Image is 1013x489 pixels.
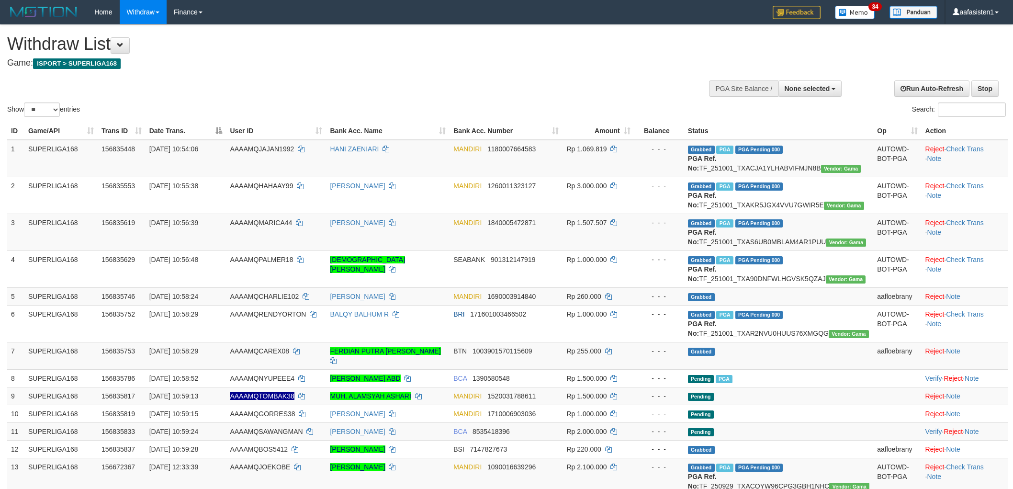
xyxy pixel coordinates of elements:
[925,293,945,300] a: Reject
[24,177,98,214] td: SUPERLIGA168
[735,146,783,154] span: PGA Pending
[868,2,881,11] span: 34
[709,80,778,97] div: PGA Site Balance /
[453,392,482,400] span: MANDIRI
[149,256,198,263] span: [DATE] 10:56:48
[101,392,135,400] span: 156835817
[101,428,135,435] span: 156835833
[735,311,783,319] span: PGA Pending
[922,305,1008,342] td: · ·
[24,102,60,117] select: Showentries
[944,428,963,435] a: Reject
[922,177,1008,214] td: · ·
[946,347,960,355] a: Note
[101,410,135,418] span: 156835819
[638,427,680,436] div: - - -
[7,440,24,458] td: 12
[149,428,198,435] span: [DATE] 10:59:24
[684,122,873,140] th: Status
[688,228,717,246] b: PGA Ref. No:
[453,463,482,471] span: MANDIRI
[330,410,385,418] a: [PERSON_NAME]
[688,146,715,154] span: Grabbed
[453,293,482,300] span: MANDIRI
[922,387,1008,405] td: ·
[922,440,1008,458] td: ·
[894,80,969,97] a: Run Auto-Refresh
[688,155,717,172] b: PGA Ref. No:
[24,214,98,250] td: SUPERLIGA168
[453,375,467,382] span: BCA
[716,219,733,227] span: Marked by aafsoycanthlai
[330,310,389,318] a: BALQY BALHUM R
[638,409,680,419] div: - - -
[453,347,467,355] span: BTN
[688,293,715,301] span: Grabbed
[487,219,536,227] span: Copy 1840005472871 to clipboard
[922,422,1008,440] td: · ·
[927,265,941,273] a: Note
[778,80,842,97] button: None selected
[566,463,607,471] span: Rp 2.100.000
[149,410,198,418] span: [DATE] 10:59:15
[971,80,999,97] a: Stop
[149,293,198,300] span: [DATE] 10:58:24
[873,250,921,287] td: AUTOWD-BOT-PGA
[487,293,536,300] span: Copy 1690003914840 to clipboard
[688,446,715,454] span: Grabbed
[716,464,733,472] span: Marked by aafsengchandara
[716,146,733,154] span: Marked by aafsoycanthlai
[684,177,873,214] td: TF_251001_TXAKR5JGX4VVU7GWIR5E
[24,287,98,305] td: SUPERLIGA168
[566,347,601,355] span: Rp 255.000
[735,219,783,227] span: PGA Pending
[566,445,601,453] span: Rp 220.000
[716,311,733,319] span: Marked by aafsengchandara
[453,310,464,318] span: BRI
[7,287,24,305] td: 5
[146,122,226,140] th: Date Trans.: activate to sort column descending
[638,309,680,319] div: - - -
[785,85,830,92] span: None selected
[566,293,601,300] span: Rp 260.000
[925,182,945,190] a: Reject
[7,405,24,422] td: 10
[946,182,984,190] a: Check Trans
[230,392,294,400] span: Nama rekening ada tanda titik/strip, harap diedit
[873,122,921,140] th: Op: activate to sort column ascending
[330,347,440,355] a: FERDIAN PUTRA [PERSON_NAME]
[634,122,684,140] th: Balance
[230,347,289,355] span: AAAAMQCAREX08
[826,239,866,247] span: Vendor URL: https://trx31.1velocity.biz
[965,428,979,435] a: Note
[773,6,821,19] img: Feedback.jpg
[925,347,945,355] a: Reject
[688,311,715,319] span: Grabbed
[149,145,198,153] span: [DATE] 10:54:06
[101,445,135,453] span: 156835837
[566,256,607,263] span: Rp 1.000.000
[101,310,135,318] span: 156835752
[889,6,937,19] img: panduan.png
[470,445,507,453] span: Copy 7147827673 to clipboard
[566,182,607,190] span: Rp 3.000.000
[688,320,717,337] b: PGA Ref. No:
[925,410,945,418] a: Reject
[230,182,293,190] span: AAAAMQHAHAAY99
[566,219,607,227] span: Rp 1.507.507
[453,182,482,190] span: MANDIRI
[226,122,326,140] th: User ID: activate to sort column ascending
[24,342,98,369] td: SUPERLIGA168
[7,342,24,369] td: 7
[24,250,98,287] td: SUPERLIGA168
[946,293,960,300] a: Note
[230,375,294,382] span: AAAAMQNYUPEEE4
[946,463,984,471] a: Check Trans
[684,214,873,250] td: TF_251001_TXAS6UB0MBLAM4AR1PUU
[566,410,607,418] span: Rp 1.000.000
[149,182,198,190] span: [DATE] 10:55:38
[330,463,385,471] a: [PERSON_NAME]
[688,192,717,209] b: PGA Ref. No:
[453,256,485,263] span: SEABANK
[487,145,536,153] span: Copy 1180007664583 to clipboard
